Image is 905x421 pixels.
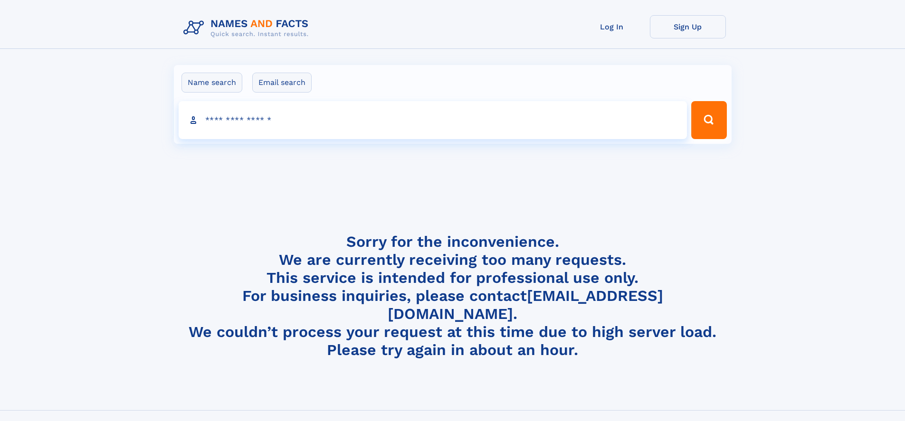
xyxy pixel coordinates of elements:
[180,15,316,41] img: Logo Names and Facts
[179,101,687,139] input: search input
[574,15,650,38] a: Log In
[181,73,242,93] label: Name search
[691,101,726,139] button: Search Button
[388,287,663,323] a: [EMAIL_ADDRESS][DOMAIN_NAME]
[650,15,726,38] a: Sign Up
[252,73,312,93] label: Email search
[180,233,726,359] h4: Sorry for the inconvenience. We are currently receiving too many requests. This service is intend...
